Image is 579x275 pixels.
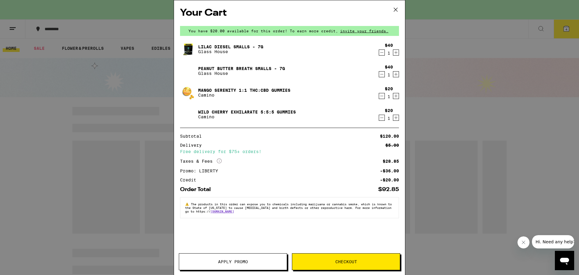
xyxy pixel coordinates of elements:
[185,202,191,206] span: ⚠️
[180,134,206,138] div: Subtotal
[198,44,263,49] a: Lilac Diesel Smalls - 7g
[385,143,399,147] div: $5.00
[180,158,222,164] div: Taxes & Fees
[198,114,296,119] p: Camino
[198,93,290,98] p: Camino
[180,187,215,192] div: Order Total
[198,66,285,71] a: Peanut Butter Breath Smalls - 7g
[385,43,393,48] div: $40
[180,178,201,182] div: Credit
[383,159,399,163] div: $28.85
[385,65,393,69] div: $40
[532,235,574,248] iframe: Message from company
[385,86,393,91] div: $20
[385,116,393,121] div: 1
[210,209,234,213] a: [DOMAIN_NAME]
[198,71,285,76] p: Glass House
[180,62,197,79] img: Peanut Butter Breath Smalls - 7g
[180,143,206,147] div: Delivery
[180,41,197,58] img: Lilac Diesel Smalls - 7g
[179,253,287,270] button: Apply Promo
[292,253,400,270] button: Checkout
[338,29,391,33] span: invite your friends.
[180,84,197,101] img: Mango Serenity 1:1 THC:CBD Gummies
[198,49,263,54] p: Glass House
[385,51,393,56] div: 1
[380,134,399,138] div: $120.00
[379,93,385,99] button: Decrement
[555,251,574,270] iframe: Button to launch messaging window
[380,178,399,182] div: -$20.00
[180,26,399,36] div: You have $20.00 available for this order! To earn more credit,invite your friends.
[198,88,290,93] a: Mango Serenity 1:1 THC:CBD Gummies
[378,187,399,192] div: $92.85
[379,115,385,121] button: Decrement
[380,169,399,173] div: -$36.00
[180,106,197,123] img: Wild Cherry Exhilarate 5:5:5 Gummies
[188,29,338,33] span: You have $20.00 available for this order! To earn more credit,
[393,50,399,56] button: Increment
[4,4,43,9] span: Hi. Need any help?
[180,149,399,154] div: Free delivery for $75+ orders!
[379,50,385,56] button: Decrement
[517,236,530,248] iframe: Close message
[180,6,399,20] h2: Your Cart
[335,260,357,264] span: Checkout
[385,72,393,77] div: 1
[185,202,392,213] span: The products in this order can expose you to chemicals including marijuana or cannabis smoke, whi...
[198,110,296,114] a: Wild Cherry Exhilarate 5:5:5 Gummies
[218,260,248,264] span: Apply Promo
[393,71,399,77] button: Increment
[379,71,385,77] button: Decrement
[393,115,399,121] button: Increment
[385,108,393,113] div: $20
[393,93,399,99] button: Increment
[385,94,393,99] div: 1
[180,169,222,173] div: Promo: LIBERTY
